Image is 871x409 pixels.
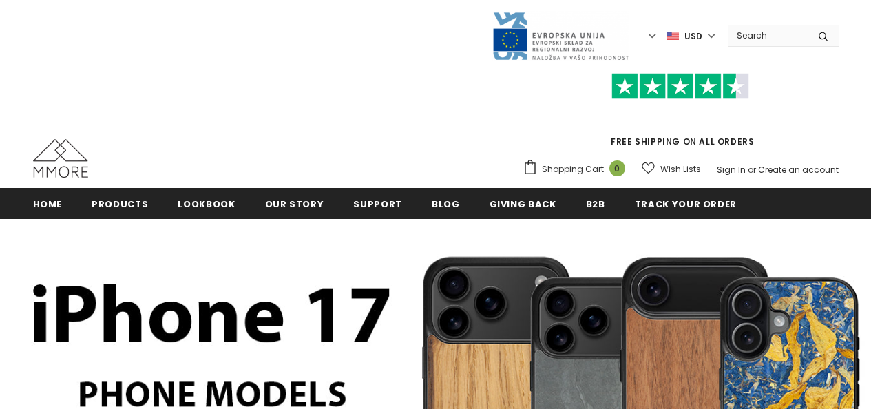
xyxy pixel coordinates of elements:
[432,198,460,211] span: Blog
[542,162,604,176] span: Shopping Cart
[635,198,737,211] span: Track your order
[635,188,737,219] a: Track your order
[490,198,556,211] span: Giving back
[586,198,605,211] span: B2B
[748,164,756,176] span: or
[492,30,629,41] a: Javni Razpis
[33,198,63,211] span: Home
[728,25,808,45] input: Search Site
[684,30,702,43] span: USD
[523,79,839,147] span: FREE SHIPPING ON ALL ORDERS
[92,188,148,219] a: Products
[178,198,235,211] span: Lookbook
[523,99,839,135] iframe: Customer reviews powered by Trustpilot
[178,188,235,219] a: Lookbook
[265,188,324,219] a: Our Story
[523,159,632,180] a: Shopping Cart 0
[33,188,63,219] a: Home
[717,164,746,176] a: Sign In
[353,188,402,219] a: support
[33,139,88,178] img: MMORE Cases
[490,188,556,219] a: Giving back
[92,198,148,211] span: Products
[432,188,460,219] a: Blog
[758,164,839,176] a: Create an account
[353,198,402,211] span: support
[609,160,625,176] span: 0
[492,11,629,61] img: Javni Razpis
[265,198,324,211] span: Our Story
[660,162,701,176] span: Wish Lists
[611,73,749,100] img: Trust Pilot Stars
[642,157,701,181] a: Wish Lists
[586,188,605,219] a: B2B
